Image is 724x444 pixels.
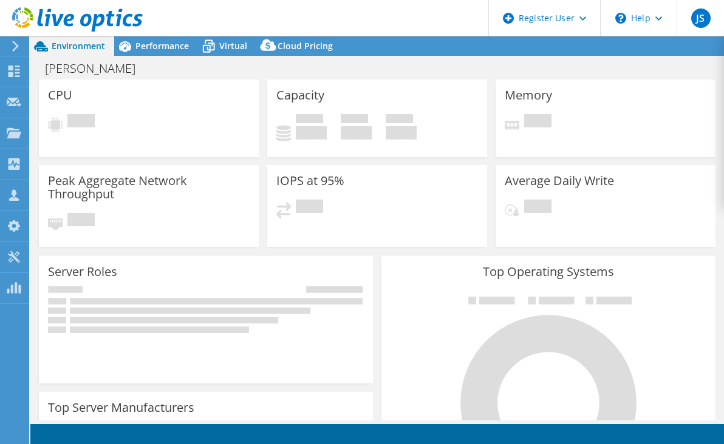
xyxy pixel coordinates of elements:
[276,89,324,102] h3: Capacity
[48,265,117,278] h3: Server Roles
[135,40,189,52] span: Performance
[39,62,154,75] h1: [PERSON_NAME]
[524,114,552,130] span: Pending
[219,40,247,52] span: Virtual
[278,40,333,52] span: Cloud Pricing
[391,265,706,278] h3: Top Operating Systems
[296,126,327,140] h4: 0 GiB
[276,174,344,187] h3: IOPS at 95%
[52,40,105,52] span: Environment
[48,401,194,414] h3: Top Server Manufacturers
[341,126,372,140] h4: 0 GiB
[505,89,552,102] h3: Memory
[615,13,626,24] svg: \n
[67,114,95,130] span: Pending
[691,8,711,28] span: JS
[341,114,368,126] span: Free
[48,174,250,201] h3: Peak Aggregate Network Throughput
[48,89,72,102] h3: CPU
[386,126,417,140] h4: 0 GiB
[505,174,614,187] h3: Average Daily Write
[296,114,323,126] span: Used
[296,200,323,216] span: Pending
[386,114,413,126] span: Total
[67,213,95,229] span: Pending
[524,200,552,216] span: Pending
